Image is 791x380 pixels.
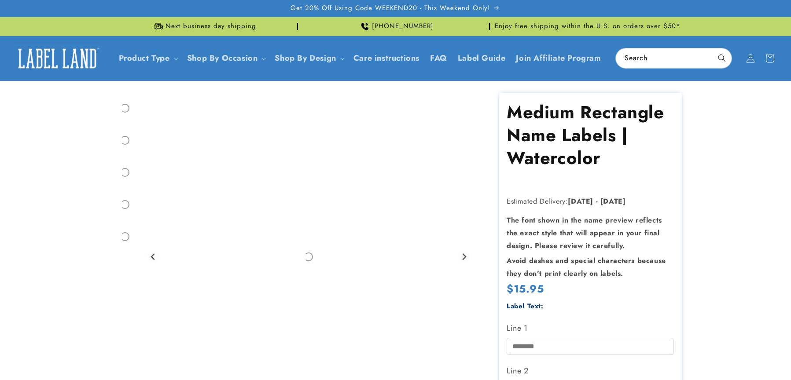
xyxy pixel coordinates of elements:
[458,53,506,63] span: Label Guide
[430,53,447,63] span: FAQ
[110,221,140,252] div: Go to slide 5
[302,17,490,36] div: Announcement
[493,17,682,36] div: Announcement
[511,48,606,69] a: Join Affiliate Program
[291,4,490,13] span: Get 20% Off Using Code WEEKEND20 - This Weekend Only!
[495,22,681,31] span: Enjoy free shipping within the U.S. on orders over $50*
[275,52,336,64] a: Shop By Design
[712,48,732,68] button: Search
[353,53,419,63] span: Care instructions
[458,251,470,263] button: Next slide
[425,48,453,69] a: FAQ
[453,48,511,69] a: Label Guide
[110,157,140,188] div: Go to slide 3
[600,196,626,206] strong: [DATE]
[110,189,140,220] div: Go to slide 4
[507,256,666,278] strong: Avoid dashes and special characters because they don’t print clearly on labels.
[110,93,140,124] div: Go to slide 1
[372,22,434,31] span: [PHONE_NUMBER]
[166,22,256,31] span: Next business day shipping
[507,101,674,169] h1: Medium Rectangle Name Labels | Watercolor
[110,125,140,156] div: Go to slide 2
[110,253,140,284] div: Go to slide 6
[507,301,544,311] label: Label Text:
[187,53,258,63] span: Shop By Occasion
[568,196,593,206] strong: [DATE]
[10,41,105,75] a: Label Land
[114,48,182,69] summary: Product Type
[516,53,601,63] span: Join Affiliate Program
[110,17,298,36] div: Announcement
[182,48,270,69] summary: Shop By Occasion
[507,195,674,208] p: Estimated Delivery:
[507,321,674,335] label: Line 1
[606,339,782,371] iframe: Gorgias Floating Chat
[507,282,544,296] span: $15.95
[269,48,348,69] summary: Shop By Design
[596,196,598,206] strong: -
[13,45,101,72] img: Label Land
[507,215,662,251] strong: The font shown in the name preview reflects the exact style that will appear in your final design...
[147,251,159,263] button: Go to last slide
[119,52,170,64] a: Product Type
[348,48,425,69] a: Care instructions
[507,364,674,378] label: Line 2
